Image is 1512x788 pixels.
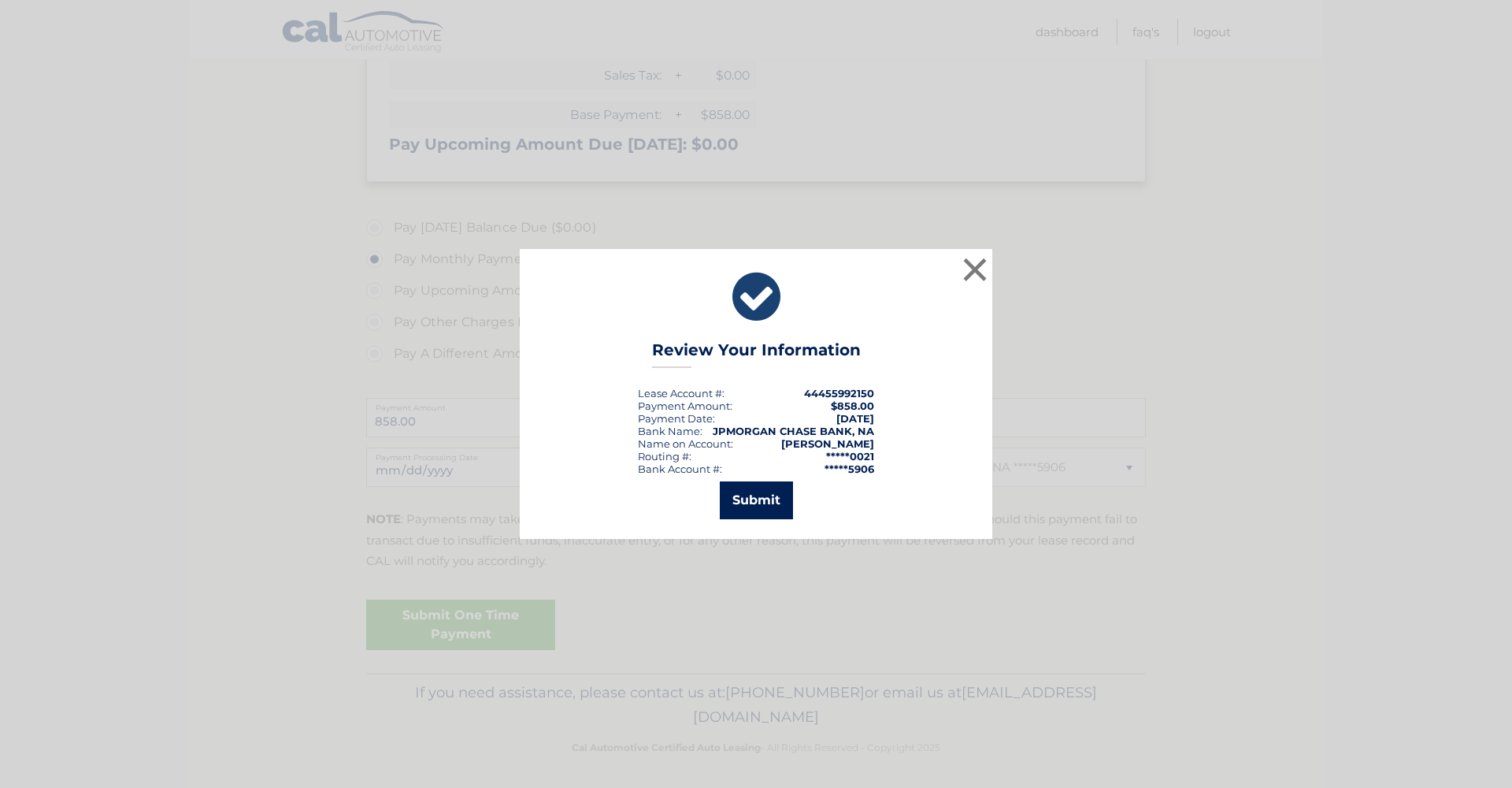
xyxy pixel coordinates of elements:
[781,437,874,450] strong: [PERSON_NAME]
[652,340,861,368] h3: Review Your Information
[638,450,691,463] div: Routing #:
[638,425,702,437] div: Bank Name:
[638,412,715,425] div: :
[836,412,874,425] span: [DATE]
[831,400,874,412] span: $858.00
[959,254,991,285] button: ×
[638,463,722,475] div: Bank Account #:
[804,387,874,400] strong: 44455992150
[638,412,713,425] span: Payment Date
[713,425,874,437] strong: JPMORGAN CHASE BANK, NA
[638,437,733,450] div: Name on Account:
[638,387,724,400] div: Lease Account #:
[720,481,793,519] button: Submit
[638,400,732,412] div: Payment Amount:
